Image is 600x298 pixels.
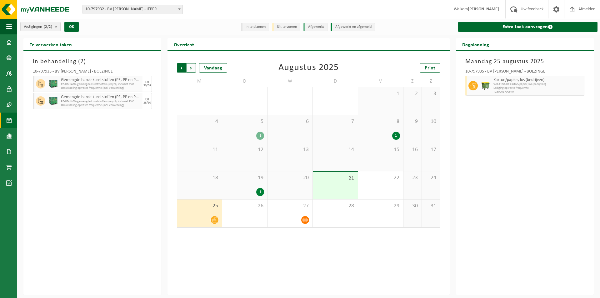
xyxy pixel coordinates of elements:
[425,203,437,210] span: 31
[358,76,403,87] td: V
[361,203,400,210] span: 29
[303,23,327,31] li: Afgewerkt
[33,57,152,66] h3: In behandeling ( )
[61,100,141,104] span: PB-HB-1400- gemengde kunststoffen (recycl), inclusief PVC
[225,174,264,181] span: 19
[143,101,151,104] div: 28/10
[361,174,400,181] span: 22
[425,174,437,181] span: 24
[493,86,582,90] span: Lediging op vaste frequentie
[392,132,400,140] div: 1
[267,76,313,87] td: W
[493,78,582,83] span: Karton/papier, los (bedrijven)
[145,80,149,84] div: DI
[61,104,141,107] span: Omwisseling op vaste frequentie (incl. verwerking)
[331,23,375,31] li: Afgewerkt en afgemeld
[20,22,61,31] button: Vestigingen(2/2)
[403,76,422,87] td: Z
[316,203,355,210] span: 28
[61,83,141,86] span: PB-HB-1400- gemengde kunststoffen (recycl), inclusief PVC
[271,203,309,210] span: 27
[407,90,418,97] span: 2
[48,96,58,106] img: PB-HB-1400-HPE-GN-01
[316,118,355,125] span: 7
[241,23,269,31] li: In te plannen
[23,38,78,50] h2: Te verwerken taken
[222,76,267,87] td: D
[83,5,182,14] span: 10-797932 - BV STEFAN ROUSSEEUW - IEPER
[407,174,418,181] span: 23
[180,203,219,210] span: 25
[278,63,339,73] div: Augustus 2025
[316,146,355,153] span: 14
[80,58,84,65] span: 2
[422,76,440,87] td: Z
[256,132,264,140] div: 1
[468,7,499,12] strong: [PERSON_NAME]
[420,63,440,73] a: Print
[199,63,227,73] div: Vandaag
[361,118,400,125] span: 8
[407,118,418,125] span: 9
[425,146,437,153] span: 17
[407,146,418,153] span: 16
[271,118,309,125] span: 6
[24,22,52,32] span: Vestigingen
[187,63,196,73] span: Volgende
[425,90,437,97] span: 3
[425,118,437,125] span: 10
[493,83,582,86] span: WB-1100-HP karton/papier, los (bedrijven)
[456,38,495,50] h2: Dagplanning
[180,174,219,181] span: 18
[177,63,186,73] span: Vorige
[465,57,584,66] h3: Maandag 25 augustus 2025
[361,90,400,97] span: 1
[458,22,597,32] a: Extra taak aanvragen
[64,22,79,32] button: OK
[61,78,141,83] span: Gemengde harde kunststoffen (PE, PP en PVC), recycleerbaar (industrieel)
[361,146,400,153] span: 15
[272,23,300,31] li: Uit te voeren
[225,203,264,210] span: 26
[465,69,584,76] div: 10-797935 - BV [PERSON_NAME] - BOEZINGE
[167,38,200,50] h2: Overzicht
[316,175,355,182] span: 21
[44,25,52,29] count: (2/2)
[493,90,582,94] span: T250001700670
[177,76,222,87] td: M
[425,66,435,71] span: Print
[145,98,149,101] div: DI
[180,146,219,153] span: 11
[225,118,264,125] span: 5
[256,188,264,196] div: 1
[481,81,490,90] img: WB-1100-HPE-GN-50
[143,84,151,87] div: 30/09
[61,86,141,90] span: Omwisseling op vaste frequentie (incl. verwerking)
[271,174,309,181] span: 20
[313,76,358,87] td: D
[407,203,418,210] span: 30
[48,79,58,88] img: PB-HB-1400-HPE-GN-01
[225,146,264,153] span: 12
[33,69,152,76] div: 10-797935 - BV [PERSON_NAME] - BOEZINGE
[271,146,309,153] span: 13
[61,95,141,100] span: Gemengde harde kunststoffen (PE, PP en PVC), recycleerbaar (industrieel)
[180,118,219,125] span: 4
